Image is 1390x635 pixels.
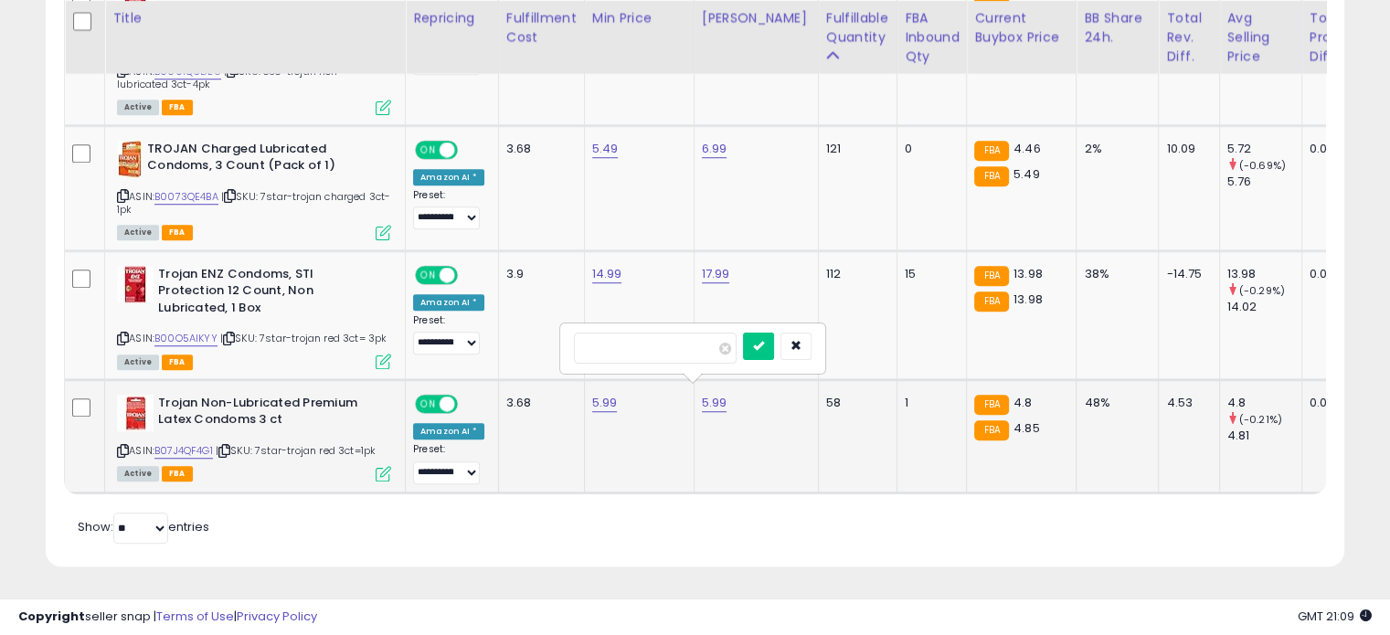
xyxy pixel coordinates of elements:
[826,9,889,48] div: Fulfillable Quantity
[413,423,484,439] div: Amazon AI *
[974,291,1008,312] small: FBA
[117,225,159,240] span: All listings currently available for purchase on Amazon
[117,395,154,431] img: 51TQX0gdvUS._SL40_.jpg
[154,189,218,205] a: B0073QE4BA
[413,189,484,230] div: Preset:
[905,141,953,157] div: 0
[1298,608,1372,625] span: 2025-09-8 21:09 GMT
[974,395,1008,415] small: FBA
[974,420,1008,440] small: FBA
[974,166,1008,186] small: FBA
[216,443,376,458] span: | SKU: 7star-trojan red 3ct=1pk
[1310,9,1345,67] div: Total Profit Diff.
[18,608,85,625] strong: Copyright
[506,141,570,157] div: 3.68
[117,466,159,482] span: All listings currently available for purchase on Amazon
[905,395,953,411] div: 1
[1013,165,1040,183] span: 5.49
[506,266,570,282] div: 3.9
[162,225,193,240] span: FBA
[1310,141,1339,157] div: 0.00
[702,9,811,28] div: [PERSON_NAME]
[506,395,570,411] div: 3.68
[1227,9,1294,67] div: Avg Selling Price
[162,100,193,115] span: FBA
[413,294,484,311] div: Amazon AI *
[413,169,484,185] div: Amazon AI *
[413,314,484,355] div: Preset:
[1013,419,1040,437] span: 4.85
[1227,428,1301,444] div: 4.81
[117,266,391,367] div: ASIN:
[117,355,159,370] span: All listings currently available for purchase on Amazon
[592,394,618,412] a: 5.99
[78,518,209,535] span: Show: entries
[117,141,391,238] div: ASIN:
[826,266,883,282] div: 112
[905,9,960,67] div: FBA inbound Qty
[237,608,317,625] a: Privacy Policy
[1227,141,1301,157] div: 5.72
[974,141,1008,161] small: FBA
[506,9,577,48] div: Fulfillment Cost
[1013,394,1032,411] span: 4.8
[1227,395,1301,411] div: 4.8
[417,267,440,282] span: ON
[1084,395,1144,411] div: 48%
[1310,395,1339,411] div: 0.00
[974,9,1068,48] div: Current Buybox Price
[592,140,619,158] a: 5.49
[702,140,727,158] a: 6.99
[592,265,622,283] a: 14.99
[413,9,491,28] div: Repricing
[1013,291,1043,308] span: 13.98
[158,266,380,322] b: Trojan ENZ Condoms, STI Protection 12 Count, Non Lubricated, 1 Box
[1227,266,1301,282] div: 13.98
[117,64,337,91] span: | SKU: csc-trojan non lubricated 3ct-4pk
[826,141,883,157] div: 121
[18,609,317,626] div: seller snap | |
[156,608,234,625] a: Terms of Use
[413,443,484,484] div: Preset:
[974,266,1008,286] small: FBA
[1013,265,1043,282] span: 13.98
[592,9,686,28] div: Min Price
[702,265,730,283] a: 17.99
[417,396,440,411] span: ON
[905,266,953,282] div: 15
[154,443,213,459] a: B07J4QF4G1
[1166,395,1204,411] div: 4.53
[1013,140,1041,157] span: 4.46
[455,267,484,282] span: OFF
[1084,141,1144,157] div: 2%
[1166,9,1211,67] div: Total Rev. Diff.
[1084,9,1151,48] div: BB Share 24h.
[702,394,727,412] a: 5.99
[162,466,193,482] span: FBA
[158,395,380,433] b: Trojan Non-Lubricated Premium Latex Condoms 3 ct
[826,395,883,411] div: 58
[417,142,440,157] span: ON
[117,100,159,115] span: All listings currently available for purchase on Amazon
[1239,158,1286,173] small: (-0.69%)
[154,331,218,346] a: B00O5AIKYY
[1084,266,1144,282] div: 38%
[1227,299,1301,315] div: 14.02
[117,141,143,177] img: 51czWsTozqL._SL40_.jpg
[1227,174,1301,190] div: 5.76
[117,266,154,302] img: 41KJkGaXrkL._SL40_.jpg
[112,9,398,28] div: Title
[1166,266,1204,282] div: -14.75
[220,331,387,345] span: | SKU: 7star-trojan red 3ct= 3pk
[1239,412,1282,427] small: (-0.21%)
[117,395,391,480] div: ASIN:
[455,396,484,411] span: OFF
[1166,141,1204,157] div: 10.09
[147,141,369,179] b: TROJAN Charged Lubricated Condoms, 3 Count (Pack of 1)
[162,355,193,370] span: FBA
[117,189,390,217] span: | SKU: 7star-trojan charged 3ct-1pk
[455,142,484,157] span: OFF
[1310,266,1339,282] div: 0.00
[1239,283,1285,298] small: (-0.29%)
